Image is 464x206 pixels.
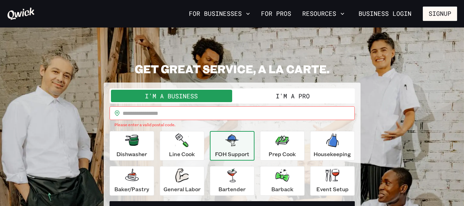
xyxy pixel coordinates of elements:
button: Resources [299,8,347,20]
button: Signup [423,7,457,21]
button: Line Cook [160,131,204,161]
p: Please enter a valid postal code. [114,121,350,128]
p: Bartender [218,185,246,193]
button: I'm a Pro [232,90,353,102]
button: For Businesses [186,8,253,20]
button: Baker/Pastry [110,166,154,196]
p: Baker/Pastry [114,185,149,193]
p: Line Cook [169,150,195,158]
p: Event Setup [316,185,349,193]
p: Housekeeping [314,150,351,158]
button: Dishwasher [110,131,154,161]
p: General Labor [163,185,201,193]
p: Barback [271,185,293,193]
button: FOH Support [210,131,254,161]
button: Event Setup [310,166,355,196]
button: Housekeeping [310,131,355,161]
p: FOH Support [215,150,249,158]
p: Dishwasher [116,150,147,158]
p: Prep Cook [269,150,296,158]
button: I'm a Business [111,90,232,102]
button: Barback [260,166,305,196]
a: For Pros [258,8,294,20]
button: Bartender [210,166,254,196]
a: Business Login [353,7,417,21]
button: Prep Cook [260,131,305,161]
button: General Labor [160,166,204,196]
h2: GET GREAT SERVICE, A LA CARTE. [104,62,361,76]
